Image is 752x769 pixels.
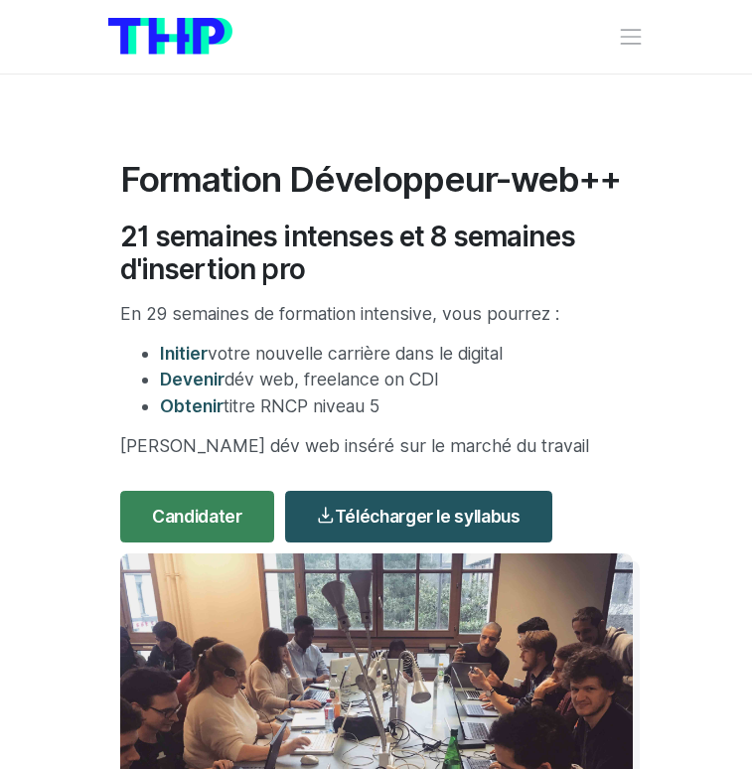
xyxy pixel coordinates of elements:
[160,343,208,364] span: Initier
[120,433,633,459] p: [PERSON_NAME] dév web inséré sur le marché du travail
[120,301,633,327] p: En 29 semaines de formation intensive, vous pourrez :
[160,367,633,392] li: dév web, freelance on CDI
[618,24,644,50] button: Toggle navigation
[120,221,633,287] h2: 21 semaines intenses et 8 semaines d'insertion pro
[120,158,633,200] h1: Formation Développeur-web++
[285,491,553,543] a: Télécharger le syllabus
[160,341,633,367] li: votre nouvelle carrière dans le digital
[108,18,232,55] img: logo
[120,491,275,543] a: Candidater
[160,393,633,419] li: titre RNCP niveau 5
[160,395,224,416] span: Obtenir
[160,369,225,389] span: Devenir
